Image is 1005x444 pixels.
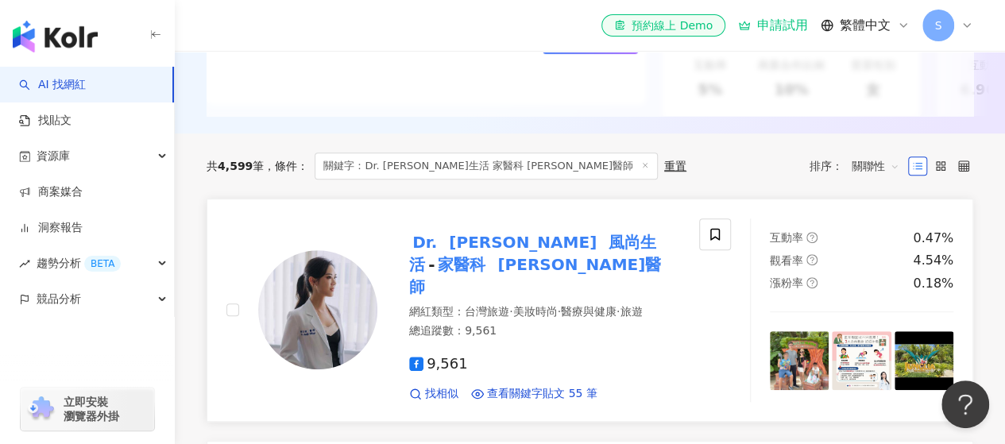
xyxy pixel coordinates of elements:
[37,245,121,281] span: 趨勢分析
[37,281,81,317] span: 競品分析
[968,58,1002,74] div: 互動率
[446,230,600,255] mark: [PERSON_NAME]
[806,232,818,243] span: question-circle
[840,17,891,34] span: 繁體中文
[21,388,154,430] a: chrome extension立即安裝 瀏覽器外掛
[913,230,953,247] div: 0.47%
[770,231,803,244] span: 互動率
[19,258,30,269] span: rise
[409,323,680,339] div: 總追蹤數 ： 9,561
[512,305,557,318] span: 美妝時尚
[738,17,808,33] a: 申請試用
[19,77,86,93] a: searchAI 找網紅
[620,305,642,318] span: 旅遊
[409,356,468,373] span: 9,561
[806,277,818,288] span: question-circle
[895,331,953,390] img: post-image
[19,220,83,236] a: 洞察報告
[806,254,818,265] span: question-circle
[409,230,656,277] mark: 風尚生活
[557,305,560,318] span: ·
[409,386,458,402] a: 找相似
[19,113,72,129] a: 找貼文
[465,305,509,318] span: 台灣旅遊
[207,160,264,172] div: 共 筆
[425,386,458,402] span: 找相似
[25,396,56,422] img: chrome extension
[435,252,489,277] mark: 家醫科
[770,276,803,289] span: 漲粉率
[409,252,661,299] mark: [PERSON_NAME]醫師
[770,331,829,390] img: post-image
[428,255,435,274] span: -
[664,160,686,172] div: 重置
[84,256,121,272] div: BETA
[37,138,70,174] span: 資源庫
[13,21,98,52] img: logo
[409,304,680,320] div: 網紅類型 ：
[832,331,891,390] img: post-image
[19,184,83,200] a: 商案媒合
[561,305,617,318] span: 醫療與健康
[409,230,440,255] mark: Dr.
[471,386,597,402] a: 查看關鍵字貼文 55 筆
[913,275,953,292] div: 0.18%
[315,153,658,180] span: 關鍵字：Dr. [PERSON_NAME]生活 家醫科 [PERSON_NAME]醫師
[941,380,989,428] iframe: Help Scout Beacon - Open
[617,305,620,318] span: ·
[207,199,973,422] a: KOL AvatarDr.[PERSON_NAME]風尚生活-家醫科[PERSON_NAME]醫師網紅類型：台灣旅遊·美妝時尚·醫療與健康·旅遊總追蹤數：9,5619,561找相似查看關鍵字貼文...
[64,395,119,423] span: 立即安裝 瀏覽器外掛
[218,160,253,172] span: 4,599
[770,254,803,267] span: 觀看率
[810,153,908,179] div: 排序：
[913,252,953,269] div: 4.54%
[258,250,377,369] img: KOL Avatar
[935,17,942,34] span: S
[487,386,597,402] span: 查看關鍵字貼文 55 筆
[509,305,512,318] span: ·
[264,160,308,172] span: 條件 ：
[601,14,725,37] a: 預約線上 Demo
[614,17,713,33] div: 預約線上 Demo
[852,153,899,179] span: 關聯性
